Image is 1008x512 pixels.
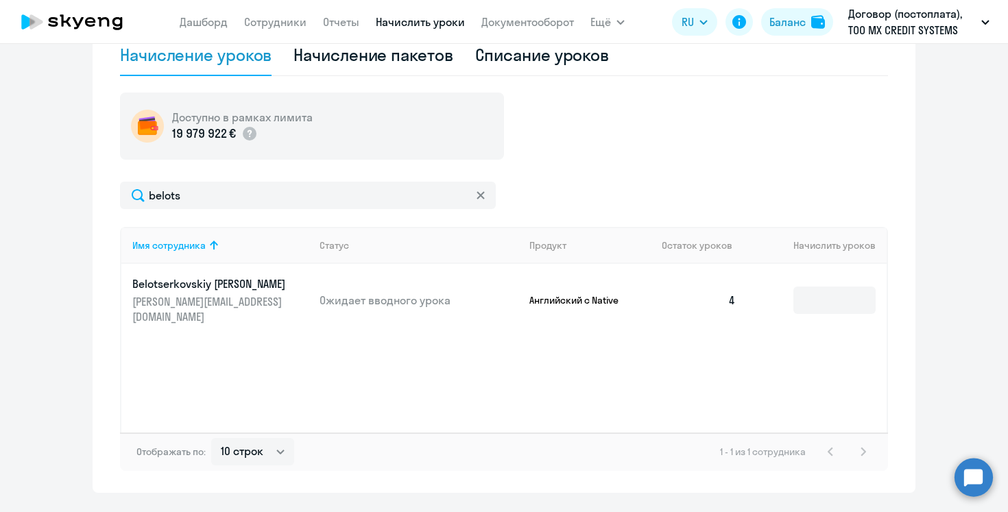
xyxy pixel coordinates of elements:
span: 1 - 1 из 1 сотрудника [720,446,806,458]
th: Начислить уроков [747,227,887,264]
img: wallet-circle.png [131,110,164,143]
p: Ожидает вводного урока [320,293,518,308]
div: Статус [320,239,349,252]
button: RU [672,8,717,36]
div: Начисление уроков [120,44,272,66]
p: [PERSON_NAME][EMAIL_ADDRESS][DOMAIN_NAME] [132,294,286,324]
h5: Доступно в рамках лимита [172,110,313,125]
td: 4 [651,264,747,337]
button: Договор (постоплата), ТОО MX CREDIT SYSTEMS (ЭМЭКС КРЕДИТ СИСТЕМС) [841,5,996,38]
div: Продукт [529,239,651,252]
span: Ещё [590,14,611,30]
input: Поиск по имени, email, продукту или статусу [120,182,496,209]
div: Имя сотрудника [132,239,309,252]
button: Ещё [590,8,625,36]
a: Belotserkovskiy [PERSON_NAME][PERSON_NAME][EMAIL_ADDRESS][DOMAIN_NAME] [132,276,309,324]
span: Отображать по: [136,446,206,458]
div: Имя сотрудника [132,239,206,252]
div: Продукт [529,239,566,252]
p: Belotserkovskiy [PERSON_NAME] [132,276,286,291]
p: 19 979 922 € [172,125,236,143]
a: Дашборд [180,15,228,29]
span: Остаток уроков [662,239,732,252]
div: Баланс [769,14,806,30]
a: Сотрудники [244,15,307,29]
a: Начислить уроки [376,15,465,29]
p: Договор (постоплата), ТОО MX CREDIT SYSTEMS (ЭМЭКС КРЕДИТ СИСТЕМС) [848,5,976,38]
div: Списание уроков [475,44,610,66]
button: Балансbalance [761,8,833,36]
div: Остаток уроков [662,239,747,252]
div: Статус [320,239,518,252]
img: balance [811,15,825,29]
span: RU [682,14,694,30]
div: Начисление пакетов [293,44,453,66]
a: Документооборот [481,15,574,29]
a: Отчеты [323,15,359,29]
p: Английский с Native [529,294,632,306]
